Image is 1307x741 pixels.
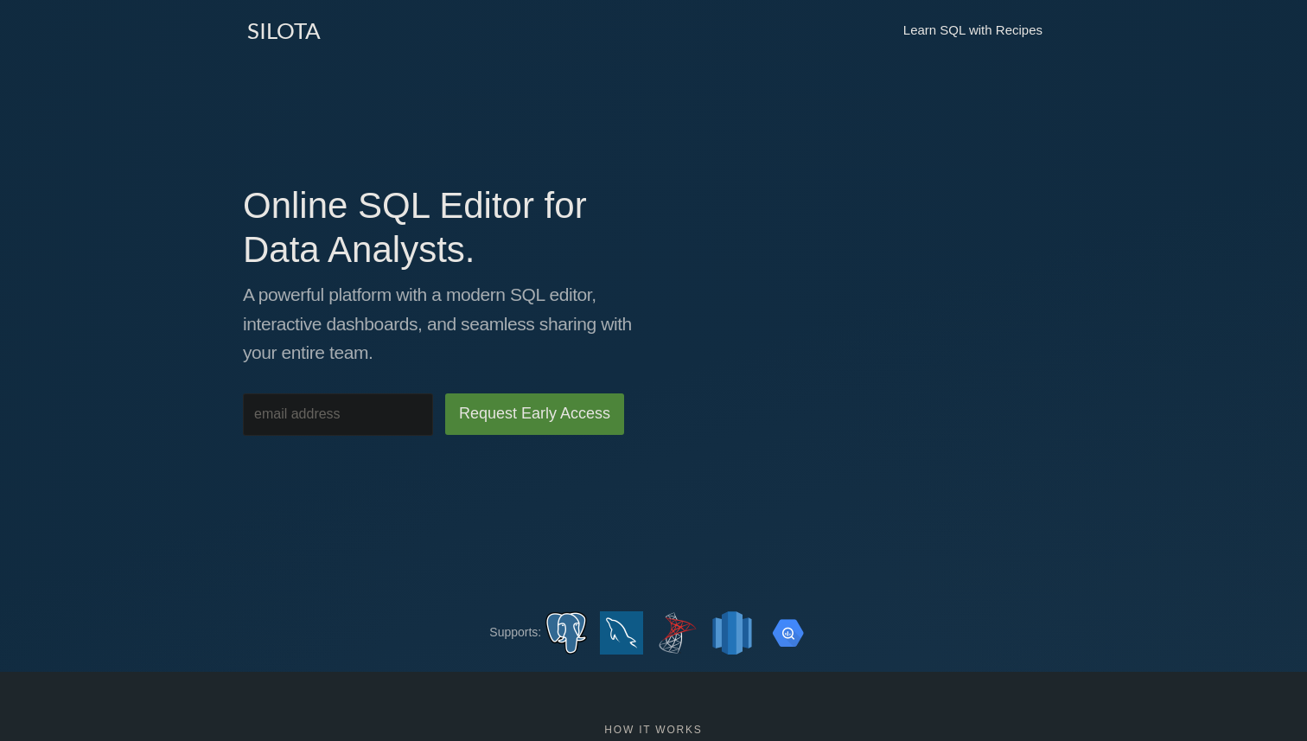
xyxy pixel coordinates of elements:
img: bigquery.png [766,611,809,655]
img: redshift.png [711,611,754,655]
a: Learn SQL with Recipes [886,9,1060,52]
h1: Online SQL Editor for Data Analysts. [243,184,641,271]
img: mysql.png [600,611,643,655]
h6: How it works [449,724,859,736]
p: A powerful platform with a modern SQL editor, interactive dashboards, and seamless sharing with y... [243,280,641,367]
img: sql_server.png [655,611,698,655]
input: email address [243,393,433,436]
span: Supports: [489,625,541,639]
input: Request Early Access [445,393,624,435]
img: postgres.png [545,611,588,655]
a: SILOTA [234,9,334,52]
